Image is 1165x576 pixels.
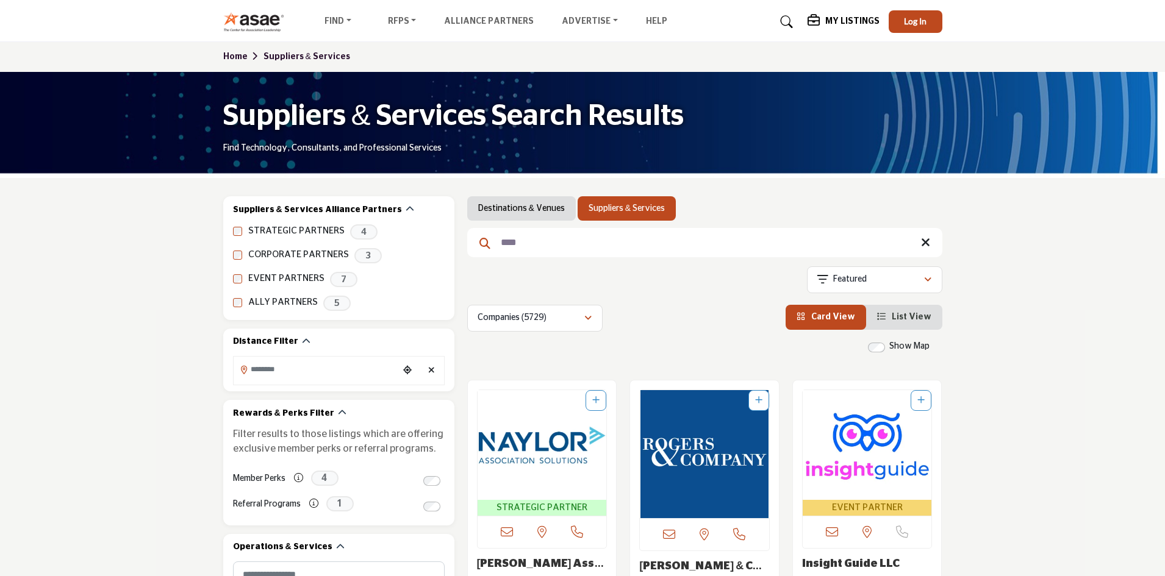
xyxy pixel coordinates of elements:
img: Insight Guide LLC [803,390,932,500]
a: Add To List [755,396,762,405]
input: STRATEGIC PARTNERS checkbox [233,227,242,236]
img: Site Logo [223,12,291,32]
span: List View [892,313,931,321]
input: Switch to Referral Programs [423,502,440,511]
input: Search Location [234,358,398,382]
p: Find Technology, Consultants, and Professional Services [223,143,442,155]
input: EVENT PARTNERS checkbox [233,274,242,283]
h2: Rewards & Perks Filter [233,408,334,420]
h3: Naylor Association Solutions [477,558,608,571]
span: Card View [811,313,855,321]
div: Clear search location [423,358,441,384]
p: Companies (5729) [478,312,547,324]
a: Add To List [592,396,600,405]
img: Naylor Association Solutions [478,390,607,500]
a: Help [646,17,667,26]
a: Search [769,12,801,32]
span: 4 [311,471,339,486]
span: EVENT PARTNER [805,501,930,515]
a: Open Listing in new tab [640,390,769,518]
span: 3 [354,248,382,263]
span: 4 [350,224,378,240]
span: Log In [904,16,927,26]
a: Open Listing in new tab [478,390,607,516]
a: View List [877,313,931,321]
button: Companies (5729) [467,305,603,332]
label: ALLY PARTNERS [248,296,318,310]
input: Search Keyword [467,228,942,257]
input: Switch to Member Perks [423,476,440,486]
a: Suppliers & Services [263,52,350,61]
h5: My Listings [825,16,880,27]
a: Insight Guide LLC [802,558,900,569]
a: Suppliers & Services [589,202,665,215]
a: Destinations & Venues [478,202,565,215]
li: List View [866,305,942,330]
label: STRATEGIC PARTNERS [248,224,345,238]
p: Featured [833,274,867,286]
h1: Suppliers & Services Search Results [223,98,684,135]
span: 7 [330,272,357,287]
a: Add To List [917,396,925,405]
p: Filter results to those listings which are offering exclusive member perks or referral programs. [233,427,445,456]
button: Featured [807,266,942,293]
div: My Listings [808,15,880,29]
div: Choose your current location [398,358,417,384]
label: CORPORATE PARTNERS [248,248,349,262]
h2: Suppliers & Services Alliance Partners [233,204,402,216]
span: 1 [326,496,354,511]
label: Show Map [889,340,930,353]
a: Find [316,13,360,30]
label: Referral Programs [233,494,301,515]
input: ALLY PARTNERS checkbox [233,298,242,307]
a: Home [223,52,263,61]
a: Advertise [553,13,626,30]
h3: Rogers & Company PLLC [639,560,770,574]
h2: Operations & Services [233,541,332,553]
h3: Insight Guide LLC [802,558,933,571]
h2: Distance Filter [233,336,298,348]
span: 5 [323,296,351,311]
label: EVENT PARTNERS [248,272,324,286]
li: Card View [786,305,866,330]
input: CORPORATE PARTNERS checkbox [233,251,242,260]
span: STRATEGIC PARTNER [480,501,604,515]
label: Member Perks [233,468,285,489]
button: Log In [889,10,942,33]
img: Rogers & Company PLLC [640,390,769,518]
a: Alliance Partners [444,17,534,26]
a: RFPs [379,13,425,30]
a: Open Listing in new tab [803,390,932,516]
a: View Card [797,313,855,321]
